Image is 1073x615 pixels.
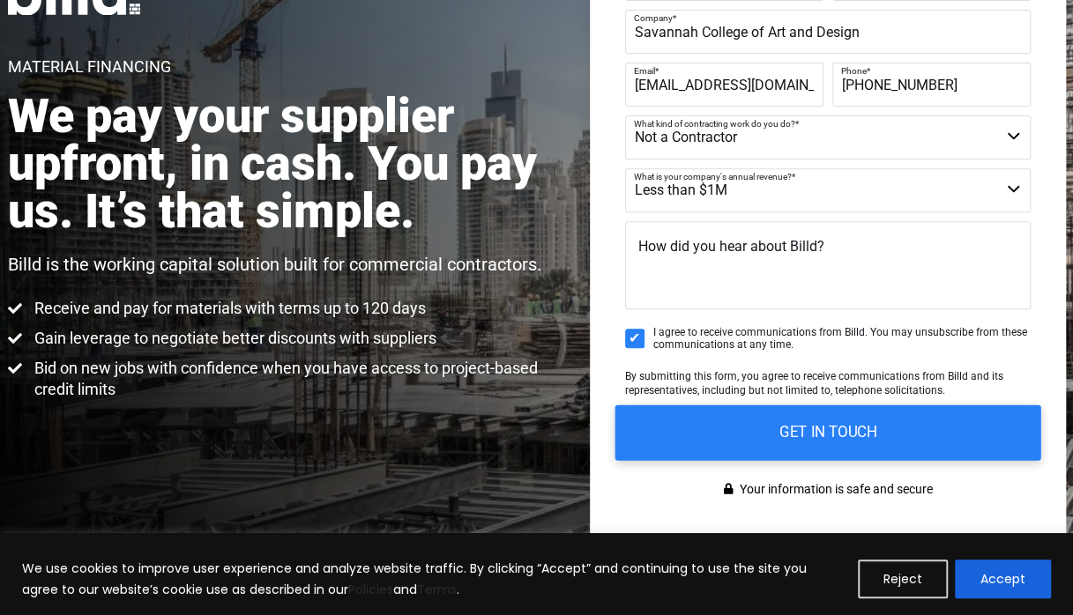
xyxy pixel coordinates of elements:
[653,326,1031,352] span: I agree to receive communications from Billd. You may unsubscribe from these communications at an...
[955,559,1051,598] button: Accept
[638,238,824,255] span: How did you hear about Billd?
[634,66,655,76] span: Email
[8,253,541,276] p: Billd is the working capital solution built for commercial contractors.
[625,370,1003,396] span: By submitting this form, you agree to receive communications from Billd and its representatives, ...
[30,358,556,400] span: Bid on new jobs with confidence when you have access to project-based credit limits
[735,477,933,502] span: Your information is safe and secure
[8,93,556,235] h2: We pay your supplier upfront, in cash. You pay us. It’s that simple.
[858,559,948,598] button: Reject
[615,404,1040,460] input: GET IN TOUCH
[8,59,171,75] h1: Material Financing
[634,13,673,23] span: Company
[348,581,393,598] a: Policies
[625,329,645,348] input: I agree to receive communications from Billd. You may unsubscribe from these communications at an...
[30,298,426,319] span: Receive and pay for materials with terms up to 120 days
[417,581,457,598] a: Terms
[841,66,867,76] span: Phone
[30,328,436,349] span: Gain leverage to negotiate better discounts with suppliers
[22,558,845,600] p: We use cookies to improve user experience and analyze website traffic. By clicking “Accept” and c...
